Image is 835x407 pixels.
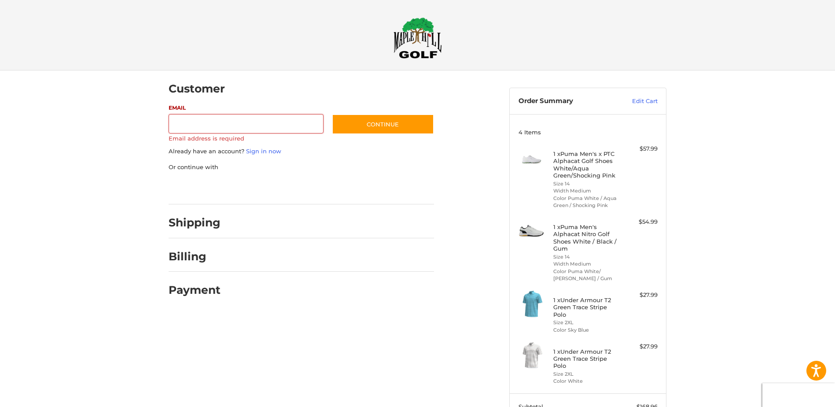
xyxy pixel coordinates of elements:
h2: Billing [169,250,220,263]
h3: Order Summary [519,97,613,106]
li: Size 2XL [553,370,621,378]
li: Size 14 [553,253,621,261]
h2: Customer [169,82,225,96]
label: Email [169,104,324,112]
iframe: Google Customer Reviews [762,383,835,407]
h4: 1 x Under Armour T2 Green Trace Stripe Polo [553,296,621,318]
li: Color Puma White/ [PERSON_NAME] / Gum [553,268,621,282]
iframe: PayPal-paylater [240,180,306,196]
button: Continue [332,114,434,134]
iframe: PayPal-venmo [315,180,381,196]
li: Size 14 [553,180,621,188]
div: $57.99 [623,144,658,153]
h4: 1 x Puma Men's Alphacat Nitro Golf Shoes White / Black / Gum [553,223,621,252]
li: Color Sky Blue [553,326,621,334]
iframe: PayPal-paypal [166,180,232,196]
li: Color Puma White / Aqua Green / Shocking Pink [553,195,621,209]
li: Width Medium [553,260,621,268]
div: $27.99 [623,342,658,351]
h4: 1 x Under Armour T2 Green Trace Stripe Polo [553,348,621,370]
li: Size 2XL [553,319,621,326]
li: Color White [553,377,621,385]
p: Or continue with [169,163,434,172]
h4: 1 x Puma Men's x PTC Alphacat Golf Shoes White/Aqua Green/Shocking Pink [553,150,621,179]
h2: Shipping [169,216,221,229]
p: Already have an account? [169,147,434,156]
h3: 4 Items [519,129,658,136]
div: $54.99 [623,218,658,226]
img: Maple Hill Golf [394,17,442,59]
a: Edit Cart [613,97,658,106]
h2: Payment [169,283,221,297]
iframe: Gorgias live chat messenger [9,369,105,398]
label: Email address is required [169,135,324,142]
a: Sign in now [246,148,281,155]
li: Width Medium [553,187,621,195]
div: $27.99 [623,291,658,300]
